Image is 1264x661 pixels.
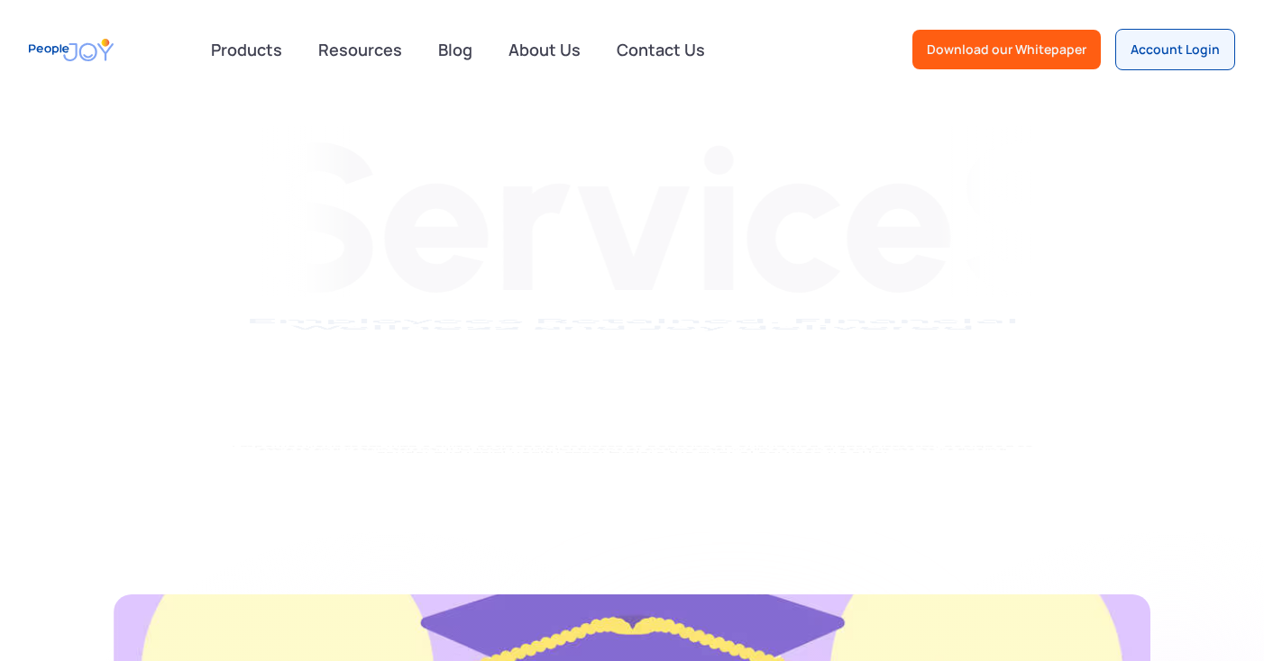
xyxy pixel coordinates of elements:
a: Contact Us [606,30,716,69]
div: Download our Whitepaper [927,41,1086,59]
a: Download our Whitepaper [912,30,1101,69]
a: Resources [307,30,413,69]
a: home [29,30,114,70]
p: Empower your team with a suite of financial assistance benefits on our unified digital platform, ... [230,443,1035,454]
a: Account Login [1115,29,1235,70]
div: Products [200,32,293,68]
a: About Us [498,30,591,69]
a: Blog [427,30,483,69]
h1: Employees Retained. Financial Wellness and Joy delivered [230,318,1035,330]
div: Account Login [1131,41,1220,59]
